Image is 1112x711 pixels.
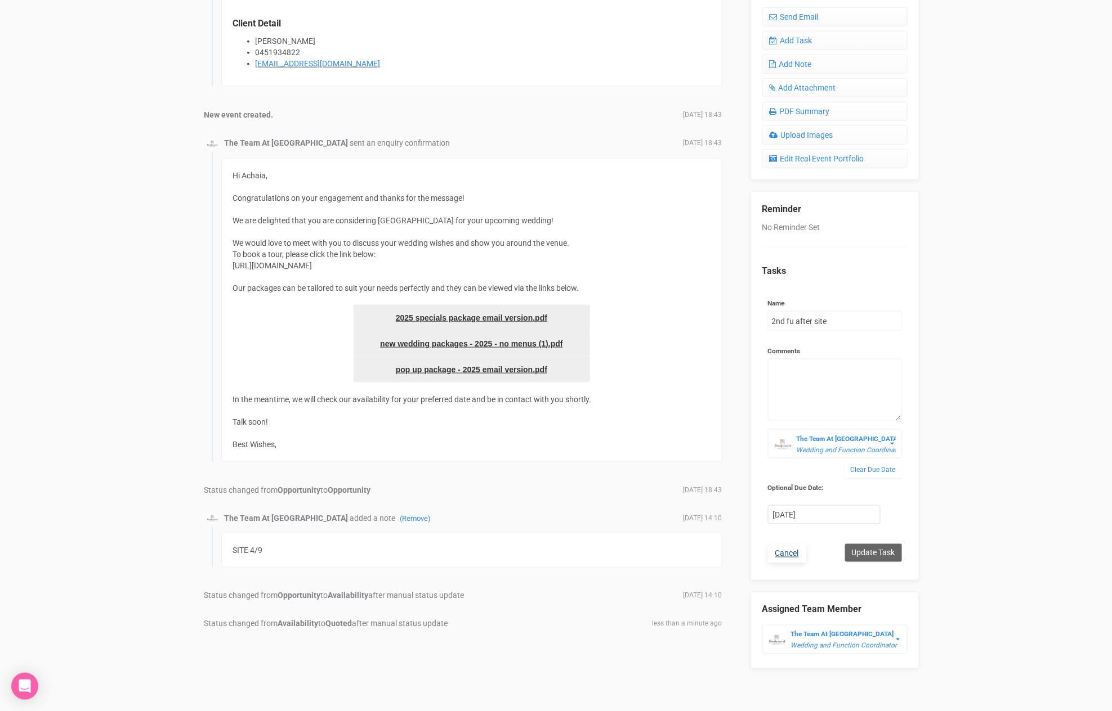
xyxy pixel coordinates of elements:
[221,158,722,462] div: Hi Achaia, Congratulations on your engagement and thanks for the message! We are delighted that y...
[762,31,908,50] a: Add Task
[204,110,274,119] strong: New event created.
[328,591,369,600] strong: Availability
[684,485,722,495] span: [DATE] 18:43
[278,591,321,600] strong: Opportunity
[762,625,908,654] button: The Team At [GEOGRAPHIC_DATA] Wedding and Function Coordinator
[768,544,806,563] a: Cancel
[278,619,319,628] strong: Availability
[326,619,352,628] strong: Quoted
[278,485,321,494] strong: Opportunity
[11,673,38,700] div: Open Intercom Messenger
[768,346,902,356] label: Comments
[684,110,722,120] span: [DATE] 18:43
[762,192,908,569] div: No Reminder Set
[207,138,218,150] img: BGLogo.jpg
[684,138,722,148] span: [DATE] 18:43
[762,265,908,278] legend: Tasks
[769,506,880,524] div: [DATE]
[653,619,722,629] span: less than a minute ago
[400,514,431,523] a: (Remove)
[256,59,381,68] a: [EMAIL_ADDRESS][DOMAIN_NAME]
[845,461,902,478] a: Clear Due Date
[797,435,900,443] strong: The Team At [GEOGRAPHIC_DATA]
[350,514,431,523] span: added a note
[204,619,448,628] span: Status changed from to after manual status update
[225,138,349,147] strong: The Team At [GEOGRAPHIC_DATA]
[791,642,897,650] em: Wedding and Function Coordinator
[762,149,908,168] a: Edit Real Event Portfolio
[684,591,722,601] span: [DATE] 14:10
[225,514,349,523] strong: The Team At [GEOGRAPHIC_DATA]
[762,102,908,121] a: PDF Summary
[762,604,908,616] legend: Assigned Team Member
[845,544,902,562] input: Update Task
[233,17,711,30] legend: Client Detail
[204,591,465,600] span: Status changed from to after manual status update
[256,35,711,47] li: [PERSON_NAME]
[350,138,450,147] span: sent an enquiry confirmation
[768,429,902,458] button: The Team At [GEOGRAPHIC_DATA] Wedding and Function Coordinator
[769,632,785,649] img: BGLogo.jpg
[207,513,218,524] img: BGLogo.jpg
[328,485,371,494] strong: Opportunity
[354,357,590,382] a: pop up package - 2025 email version.pdf
[768,483,881,493] label: Optional Due Date:
[354,331,590,357] a: new wedding packages - 2025 - no menus (1).pdf
[221,533,722,568] div: SITE 4/9
[791,631,894,638] strong: The Team At [GEOGRAPHIC_DATA]
[762,203,908,216] legend: Reminder
[204,485,371,494] span: Status changed from to
[774,436,791,453] img: BGLogo.jpg
[256,47,711,58] li: 0451934822
[762,78,908,97] a: Add Attachment
[354,305,590,331] a: 2025 specials package email version.pdf
[762,7,908,26] a: Send Email
[768,299,902,308] label: Name
[762,125,908,145] a: Upload Images
[762,55,908,74] a: Add Note
[684,514,722,523] span: [DATE] 14:10
[797,446,903,454] em: Wedding and Function Coordinator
